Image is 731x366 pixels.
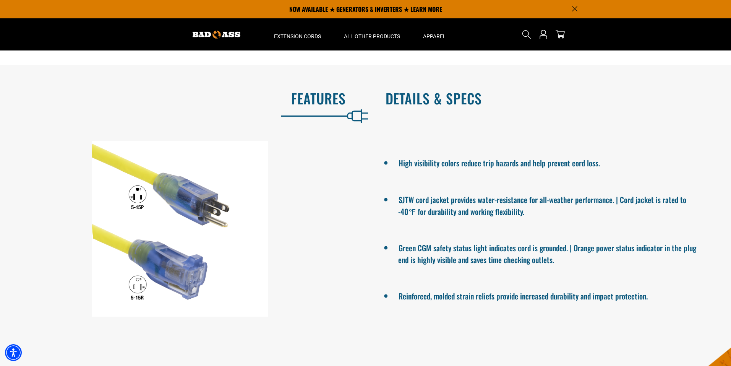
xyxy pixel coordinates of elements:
li: High visibility colors reduce trip hazards and help prevent cord loss. [398,155,705,169]
div: Accessibility Menu [5,344,22,361]
span: All Other Products [344,33,400,40]
img: Bad Ass Extension Cords [193,31,240,39]
span: Extension Cords [274,33,321,40]
li: Green CGM safety status light indicates cord is grounded. | Orange power status indicator in the ... [398,240,705,265]
summary: Extension Cords [263,18,332,50]
li: Reinforced, molded strain reliefs provide increased durability and impact protection. [398,288,705,302]
summary: Apparel [412,18,457,50]
a: Open this option [537,18,549,50]
h2: Features [16,90,346,106]
summary: Search [520,28,533,41]
h2: Details & Specs [386,90,715,106]
summary: All Other Products [332,18,412,50]
span: Apparel [423,33,446,40]
li: SJTW cord jacket provides water-resistance for all-weather performance. | Cord jacket is rated to... [398,192,705,217]
a: cart [554,30,566,39]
